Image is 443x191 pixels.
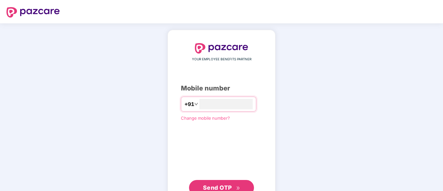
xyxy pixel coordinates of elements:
span: +91 [184,100,194,108]
span: YOUR EMPLOYEE BENEFITS PARTNER [192,57,251,62]
a: Change mobile number? [181,115,230,121]
span: Send OTP [203,184,232,191]
span: double-right [236,186,240,190]
img: logo [195,43,248,54]
img: logo [6,7,60,18]
span: down [194,102,198,106]
div: Mobile number [181,83,262,93]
